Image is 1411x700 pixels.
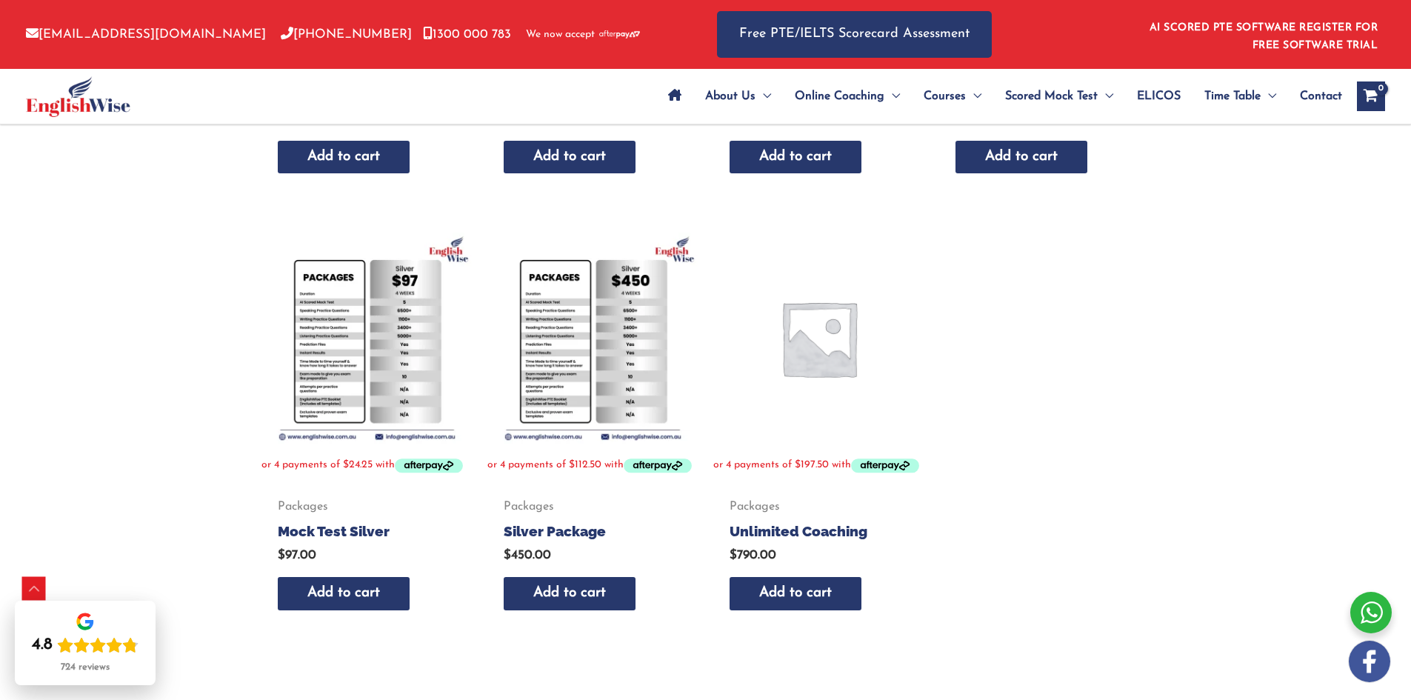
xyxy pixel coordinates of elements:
span: We now accept [526,27,595,42]
span: Courses [924,70,966,122]
a: Scored Mock TestMenu Toggle [993,70,1125,122]
span: Menu Toggle [1261,70,1276,122]
div: 724 reviews [61,661,110,673]
a: Contact [1288,70,1342,122]
img: Silver Package [487,233,698,444]
span: $ [730,549,737,561]
bdi: 97.00 [278,549,316,561]
span: Menu Toggle [884,70,900,122]
a: AI SCORED PTE SOFTWARE REGISTER FOR FREE SOFTWARE TRIAL [1150,22,1378,51]
span: ELICOS [1137,70,1181,122]
span: $ [504,549,511,561]
span: Packages [730,499,907,515]
a: Online CoachingMenu Toggle [783,70,912,122]
div: Rating: 4.8 out of 5 [32,635,139,656]
a: Free PTE/IELTS Scorecard Assessment [717,11,992,58]
span: Time Table [1204,70,1261,122]
h2: Mock Test Silver [278,522,455,541]
a: About UsMenu Toggle [693,70,783,122]
img: Afterpay-Logo [599,30,640,39]
nav: Site Navigation: Main Menu [656,70,1342,122]
a: 1300 000 783 [423,28,511,41]
span: About Us [705,70,755,122]
a: Add to cart: “Gold Package” [504,141,636,174]
a: ELICOS [1125,70,1192,122]
a: Add to cart: “Mock Test Gold” [955,141,1087,174]
a: [EMAIL_ADDRESS][DOMAIN_NAME] [26,28,266,41]
bdi: 450.00 [504,549,551,561]
span: Contact [1300,70,1342,122]
span: Packages [504,499,681,515]
a: Mock Test Silver [278,522,455,547]
a: Add to cart: “Diamond Package” [278,141,410,174]
span: Menu Toggle [755,70,771,122]
img: Mock Test Silver [261,233,473,444]
h2: Silver Package [504,522,681,541]
a: Add to cart: “Mock Test Diamond” [730,141,861,174]
a: Add to cart: “Unlimited Coaching” [730,577,861,610]
aside: Header Widget 1 [1141,10,1385,59]
bdi: 790.00 [730,549,776,561]
img: white-facebook.png [1349,641,1390,682]
a: Add to cart: “Mock Test Silver” [278,577,410,610]
a: CoursesMenu Toggle [912,70,993,122]
span: $ [278,549,285,561]
a: View Shopping Cart, empty [1357,81,1385,111]
span: Packages [278,499,455,515]
img: Placeholder [713,233,924,444]
a: Unlimited Coaching [730,522,907,547]
span: Menu Toggle [966,70,981,122]
img: cropped-ew-logo [26,76,130,117]
span: Menu Toggle [1098,70,1113,122]
h2: Unlimited Coaching [730,522,907,541]
span: Online Coaching [795,70,884,122]
a: Add to cart: “Silver Package” [504,577,636,610]
a: [PHONE_NUMBER] [281,28,412,41]
div: 4.8 [32,635,53,656]
a: Time TableMenu Toggle [1192,70,1288,122]
a: Silver Package [504,522,681,547]
span: Scored Mock Test [1005,70,1098,122]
